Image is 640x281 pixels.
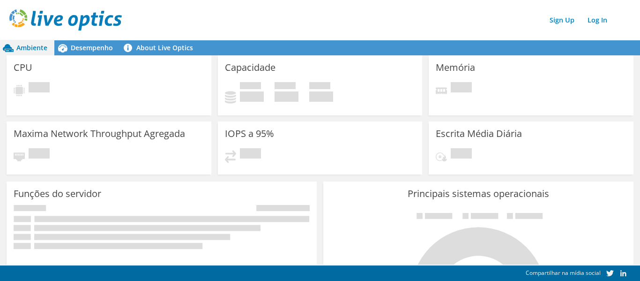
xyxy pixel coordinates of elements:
span: Pendente [451,82,472,95]
h3: Capacidade [225,62,275,73]
h4: 0 GiB [275,91,298,102]
img: live_optics_svg.svg [9,9,122,30]
h4: 0 GiB [240,91,264,102]
span: Total [309,82,330,91]
a: Sign Up [545,13,579,27]
h3: CPU [14,62,32,73]
h4: 0 GiB [309,91,333,102]
h3: Maxima Network Throughput Agregada [14,129,185,139]
h3: IOPS a 95% [225,129,274,139]
h3: Escrita Média Diária [436,129,522,139]
span: Pendente [240,148,261,161]
span: Pendente [451,148,472,161]
a: About Live Optics [120,40,200,55]
h3: Memória [436,62,475,73]
span: Desempenho [71,43,113,52]
h3: Principais sistemas operacionais [330,189,626,199]
span: Ambiente [16,43,47,52]
a: Log In [583,13,612,27]
h3: Funções do servidor [14,189,101,199]
span: Pendente [29,82,50,95]
span: Disponível [275,82,296,91]
span: Pendente [29,148,50,161]
span: Compartilhar na mídia social [526,269,601,277]
span: Usado [240,82,261,91]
